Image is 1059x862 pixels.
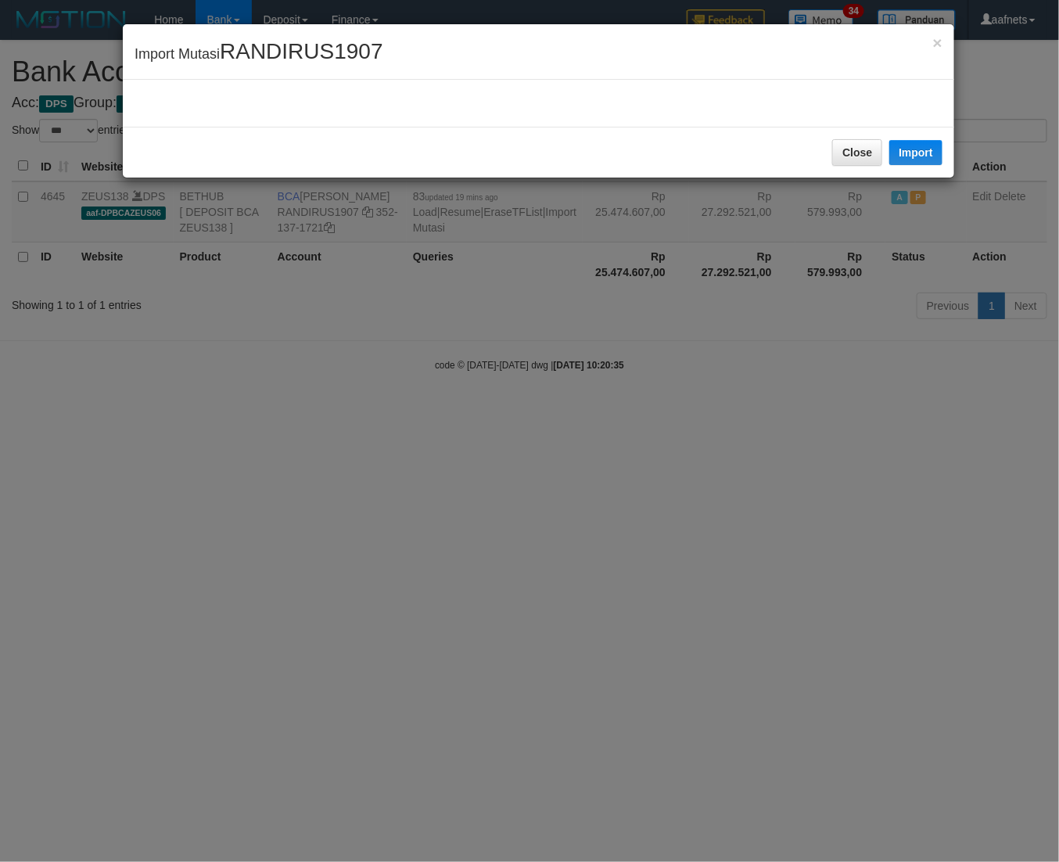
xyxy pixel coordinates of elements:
span: × [933,34,942,52]
button: Close [832,139,882,166]
button: Close [933,34,942,51]
button: Import [889,140,942,165]
span: RANDIRUS1907 [220,39,383,63]
span: Import Mutasi [135,46,383,62]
